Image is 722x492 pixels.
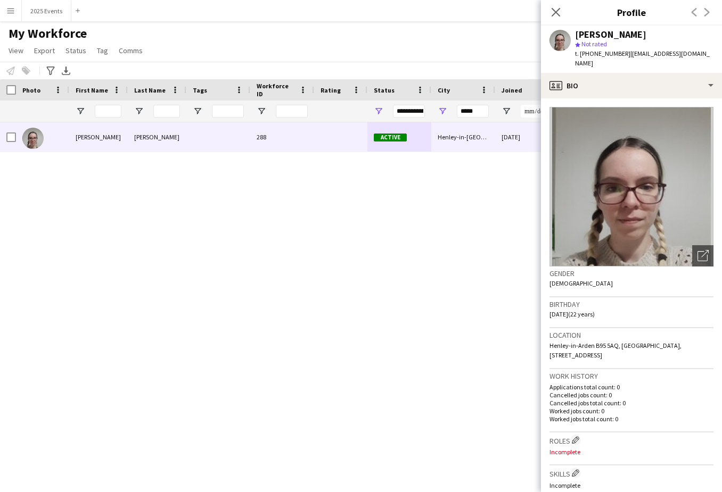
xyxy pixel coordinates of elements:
[521,105,553,118] input: Joined Filter Input
[549,468,713,479] h3: Skills
[581,40,607,48] span: Not rated
[193,86,207,94] span: Tags
[22,128,44,149] img: Emilia Mrowka
[495,122,559,152] div: [DATE]
[549,399,713,407] p: Cancelled jobs total count: 0
[60,64,72,77] app-action-btn: Export XLSX
[114,44,147,57] a: Comms
[549,371,713,381] h3: Work history
[76,106,85,116] button: Open Filter Menu
[374,106,383,116] button: Open Filter Menu
[93,44,112,57] a: Tag
[153,105,180,118] input: Last Name Filter Input
[128,122,186,152] div: [PERSON_NAME]
[549,269,713,278] h3: Gender
[97,46,108,55] span: Tag
[34,46,55,55] span: Export
[193,106,202,116] button: Open Filter Menu
[22,86,40,94] span: Photo
[30,44,59,57] a: Export
[95,105,121,118] input: First Name Filter Input
[257,106,266,116] button: Open Filter Menu
[4,44,28,57] a: View
[549,391,713,399] p: Cancelled jobs count: 0
[321,86,341,94] span: Rating
[575,49,710,67] span: | [EMAIL_ADDRESS][DOMAIN_NAME]
[44,64,57,77] app-action-btn: Advanced filters
[549,415,713,423] p: Worked jobs total count: 0
[549,310,595,318] span: [DATE] (22 years)
[22,1,71,21] button: 2025 Events
[134,106,144,116] button: Open Filter Menu
[212,105,244,118] input: Tags Filter Input
[575,30,646,39] div: [PERSON_NAME]
[502,106,511,116] button: Open Filter Menu
[257,82,295,98] span: Workforce ID
[575,49,630,57] span: t. [PHONE_NUMBER]
[549,383,713,391] p: Applications total count: 0
[9,46,23,55] span: View
[76,86,108,94] span: First Name
[549,407,713,415] p: Worked jobs count: 0
[134,86,166,94] span: Last Name
[119,46,143,55] span: Comms
[374,86,395,94] span: Status
[692,245,713,266] div: Open photos pop-in
[250,122,314,152] div: 288
[438,86,450,94] span: City
[549,279,613,287] span: [DEMOGRAPHIC_DATA]
[541,73,722,98] div: Bio
[457,105,489,118] input: City Filter Input
[549,299,713,309] h3: Birthday
[431,122,495,152] div: Henley-in-[GEOGRAPHIC_DATA]
[549,448,713,456] p: Incomplete
[549,435,713,446] h3: Roles
[549,107,713,266] img: Crew avatar or photo
[69,122,128,152] div: [PERSON_NAME]
[65,46,86,55] span: Status
[541,5,722,19] h3: Profile
[549,341,682,359] span: Henley-in-Arden B95 5AQ, [GEOGRAPHIC_DATA], [STREET_ADDRESS]
[438,106,447,116] button: Open Filter Menu
[9,26,87,41] span: My Workforce
[276,105,308,118] input: Workforce ID Filter Input
[502,86,522,94] span: Joined
[549,330,713,340] h3: Location
[549,481,713,489] p: Incomplete
[61,44,91,57] a: Status
[374,134,407,141] span: Active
